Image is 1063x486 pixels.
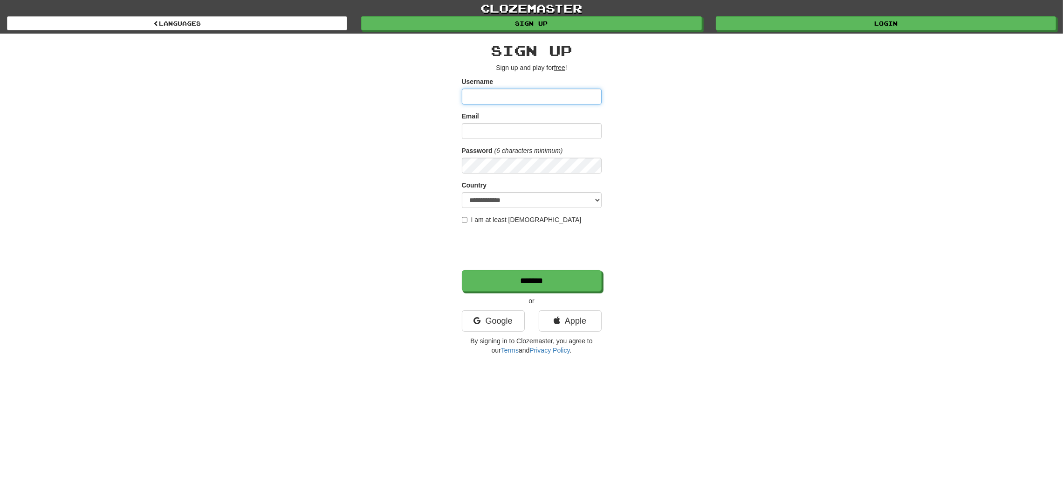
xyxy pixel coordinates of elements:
a: Privacy Policy [529,347,569,354]
p: By signing in to Clozemaster, you agree to our and . [462,336,602,355]
p: or [462,296,602,305]
iframe: reCAPTCHA [462,229,604,265]
input: I am at least [DEMOGRAPHIC_DATA] [462,217,468,223]
a: Login [716,16,1056,30]
label: I am at least [DEMOGRAPHIC_DATA] [462,215,582,224]
h2: Sign up [462,43,602,58]
label: Country [462,181,487,190]
label: Username [462,77,494,86]
a: Google [462,310,525,332]
label: Email [462,111,479,121]
p: Sign up and play for ! [462,63,602,72]
a: Languages [7,16,347,30]
label: Password [462,146,493,155]
em: (6 characters minimum) [494,147,563,154]
a: Apple [539,310,602,332]
a: Sign up [361,16,701,30]
a: Terms [501,347,519,354]
u: free [554,64,565,71]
